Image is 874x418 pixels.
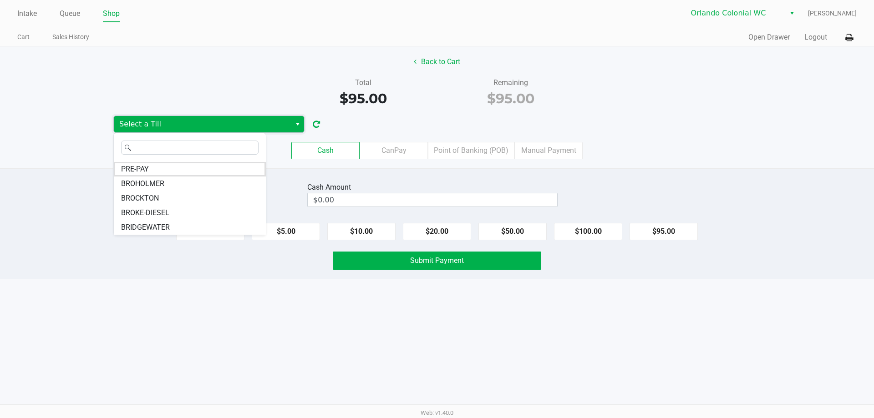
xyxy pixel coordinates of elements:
[121,164,149,175] span: PRE-PAY
[748,32,790,43] button: Open Drawer
[17,31,30,43] a: Cart
[327,223,396,240] button: $10.00
[307,182,355,193] div: Cash Amount
[296,88,430,109] div: $95.00
[428,142,514,159] label: Point of Banking (POB)
[296,77,430,88] div: Total
[785,5,798,21] button: Select
[60,7,80,20] a: Queue
[119,119,285,130] span: Select a Till
[333,252,541,270] button: Submit Payment
[52,31,89,43] a: Sales History
[478,223,547,240] button: $50.00
[121,207,169,218] span: BROKE-DIESEL
[554,223,622,240] button: $100.00
[360,142,428,159] label: CanPay
[630,223,698,240] button: $95.00
[103,7,120,20] a: Shop
[121,178,164,189] span: BROHOLMER
[444,88,578,109] div: $95.00
[421,409,453,416] span: Web: v1.40.0
[403,223,471,240] button: $20.00
[291,142,360,159] label: Cash
[808,9,857,18] span: [PERSON_NAME]
[444,77,578,88] div: Remaining
[121,222,170,233] span: BRIDGEWATER
[410,256,464,265] span: Submit Payment
[514,142,583,159] label: Manual Payment
[408,53,466,71] button: Back to Cart
[804,32,827,43] button: Logout
[691,8,780,19] span: Orlando Colonial WC
[121,193,159,204] span: BROCKTON
[17,7,37,20] a: Intake
[291,116,304,132] button: Select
